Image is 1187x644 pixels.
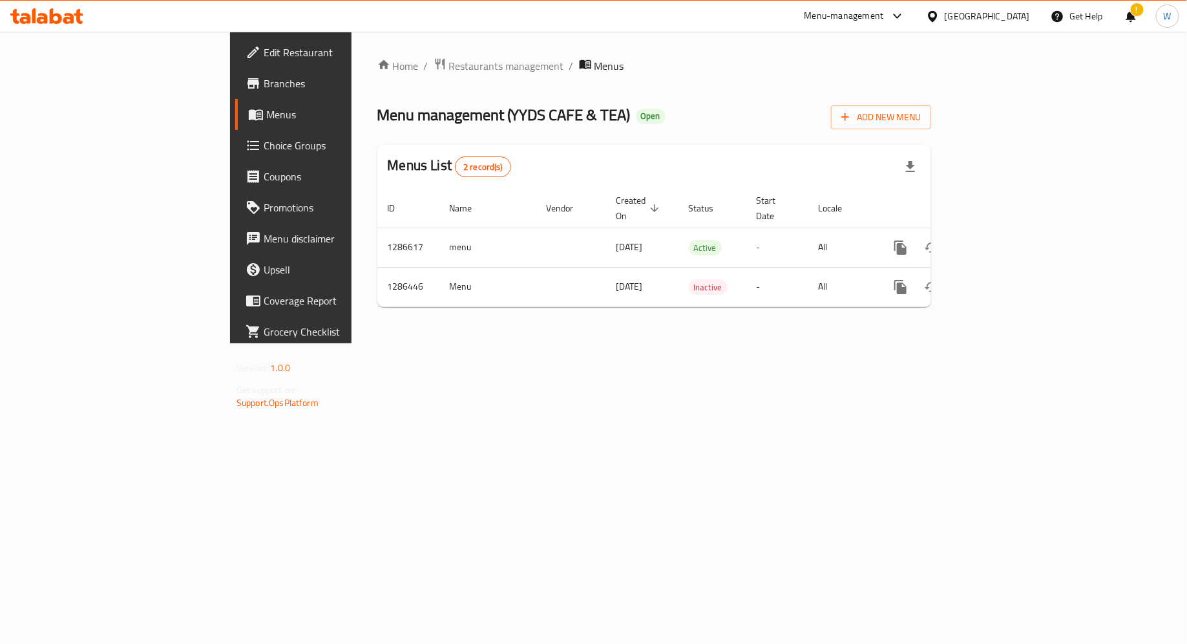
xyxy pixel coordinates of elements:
[235,37,428,68] a: Edit Restaurant
[689,200,731,216] span: Status
[916,232,947,263] button: Change Status
[235,99,428,130] a: Menus
[377,100,631,129] span: Menu management ( YYDS CAFE & TEA )
[236,394,319,411] a: Support.OpsPlatform
[264,76,418,91] span: Branches
[945,9,1030,23] div: [GEOGRAPHIC_DATA]
[689,280,728,295] span: Inactive
[547,200,591,216] span: Vendor
[235,223,428,254] a: Menu disclaimer
[377,189,1020,307] table: enhanced table
[689,279,728,295] div: Inactive
[439,228,536,267] td: menu
[819,200,859,216] span: Locale
[266,107,418,122] span: Menus
[808,267,875,306] td: All
[841,109,921,125] span: Add New Menu
[264,138,418,153] span: Choice Groups
[689,241,722,255] span: Active
[264,324,418,339] span: Grocery Checklist
[916,272,947,303] button: Change Status
[264,262,418,277] span: Upsell
[434,58,564,74] a: Restaurants management
[235,68,428,99] a: Branches
[616,193,663,224] span: Created On
[235,316,428,347] a: Grocery Checklist
[235,130,428,161] a: Choice Groups
[636,109,666,124] div: Open
[616,239,643,255] span: [DATE]
[388,200,412,216] span: ID
[1164,9,1171,23] span: W
[449,58,564,74] span: Restaurants management
[377,58,931,74] nav: breadcrumb
[439,267,536,306] td: Menu
[757,193,793,224] span: Start Date
[746,267,808,306] td: -
[235,254,428,285] a: Upsell
[235,192,428,223] a: Promotions
[450,200,489,216] span: Name
[264,293,418,308] span: Coverage Report
[235,161,428,192] a: Coupons
[235,285,428,316] a: Coverage Report
[594,58,624,74] span: Menus
[456,161,510,173] span: 2 record(s)
[746,228,808,267] td: -
[455,156,511,177] div: Total records count
[264,231,418,246] span: Menu disclaimer
[270,360,290,376] span: 1.0.0
[895,151,926,182] div: Export file
[885,232,916,263] button: more
[885,272,916,303] button: more
[804,8,884,24] div: Menu-management
[831,105,931,129] button: Add New Menu
[636,111,666,122] span: Open
[388,156,511,177] h2: Menus List
[236,381,296,398] span: Get support on:
[569,58,574,74] li: /
[264,169,418,184] span: Coupons
[616,278,643,295] span: [DATE]
[264,200,418,215] span: Promotions
[875,189,1020,228] th: Actions
[236,360,268,376] span: Version:
[264,45,418,60] span: Edit Restaurant
[808,228,875,267] td: All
